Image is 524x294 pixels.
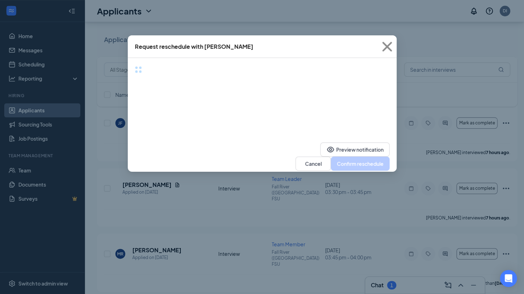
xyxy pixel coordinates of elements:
[500,270,517,287] div: Open Intercom Messenger
[295,157,331,171] button: Cancel
[378,37,397,56] svg: Cross
[331,157,390,171] button: Confirm reschedule
[320,142,390,157] button: EyePreview notification
[135,43,253,51] div: Request reschedule with [PERSON_NAME]
[326,145,335,154] svg: Eye
[378,35,397,58] button: Close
